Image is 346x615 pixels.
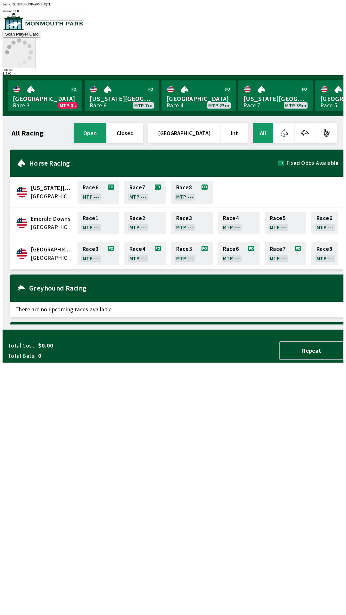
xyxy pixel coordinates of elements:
span: Race 4 [223,216,239,221]
span: Race 8 [317,246,332,251]
span: Race 6 [317,216,332,221]
a: Race6MTP --- [78,181,119,204]
button: Int [221,123,248,143]
span: MTP --- [83,194,100,199]
span: MTP --- [223,256,240,261]
span: Race 1 [83,216,98,221]
span: MTP --- [83,256,100,261]
span: [US_STATE][GEOGRAPHIC_DATA] [243,94,308,103]
span: Race 8 [176,185,192,190]
div: Race 4 [167,103,183,108]
span: MTP --- [176,256,194,261]
span: Race 3 [83,246,98,251]
span: Emerald Downs [31,215,74,223]
span: [GEOGRAPHIC_DATA] [167,94,231,103]
a: Race4MTP --- [218,212,259,234]
div: $ 15.00 [3,72,343,75]
span: MTP --- [176,225,194,230]
div: Race 5 [320,103,337,108]
span: MTP --- [176,194,194,199]
span: Race 5 [270,216,285,221]
span: United States [31,192,74,201]
span: Race 5 [176,246,192,251]
span: MTP --- [129,256,147,261]
span: MTP --- [223,225,240,230]
a: Race7MTP --- [124,181,166,204]
span: Race 3 [176,216,192,221]
span: Total Bets: [8,352,36,360]
a: Race2MTP --- [124,212,166,234]
span: Race 6 [83,185,98,190]
span: Total Cost: [8,342,36,349]
span: Delaware Park [31,184,74,192]
span: Monmouth Park [31,245,74,254]
a: Race7MTP --- [265,242,306,265]
div: Public ID: [3,3,343,6]
span: $0.00 [38,342,139,349]
span: Repeat [285,347,338,354]
span: MTP 23m [208,103,229,108]
div: Race 3 [13,103,29,108]
span: MTP --- [270,225,287,230]
a: Race3MTP --- [171,212,213,234]
span: Race 7 [270,246,285,251]
span: MTP 7m [134,103,152,108]
span: MTP --- [317,256,334,261]
span: Fixed Odds Available [286,160,338,166]
span: MTP --- [317,225,334,230]
span: There are no upcoming races available. [10,302,343,317]
span: Race 2 [129,216,145,221]
span: 0 [38,352,139,360]
span: MTP 0s [60,103,76,108]
span: MTP --- [270,256,287,261]
span: G6PV-K7PP-ARVE-JQTL [17,3,51,6]
span: MTP --- [129,225,147,230]
span: United States [31,254,74,262]
a: [GEOGRAPHIC_DATA]Race 3MTP 0s [8,80,82,111]
a: Race4MTP --- [124,242,166,265]
a: Race6MTP --- [218,242,259,265]
span: Race 4 [129,246,145,251]
h2: Horse Racing [29,160,278,166]
a: Race5MTP --- [171,242,213,265]
span: [US_STATE][GEOGRAPHIC_DATA] [90,94,154,103]
img: venue logo [3,13,84,30]
a: [US_STATE][GEOGRAPHIC_DATA]Race 7MTP 39m [238,80,313,111]
div: Version 1.4.0 [3,9,343,13]
button: [GEOGRAPHIC_DATA] [148,123,220,143]
div: Race 7 [243,103,260,108]
span: [GEOGRAPHIC_DATA] [13,94,77,103]
h2: Greyhound Racing [29,285,338,291]
a: Race1MTP --- [78,212,119,234]
div: Balance [3,68,343,72]
a: Race8MTP --- [171,181,213,204]
button: All [253,123,273,143]
div: Race 6 [90,103,106,108]
a: [US_STATE][GEOGRAPHIC_DATA]Race 6MTP 7m [85,80,159,111]
a: [GEOGRAPHIC_DATA]Race 4MTP 23m [161,80,236,111]
button: Scan Player Card [3,31,41,37]
button: closed [107,123,143,143]
a: Race5MTP --- [265,212,306,234]
span: MTP --- [83,225,100,230]
span: United States [31,223,74,231]
span: Race 7 [129,185,145,190]
button: Repeat [279,341,343,360]
a: Race3MTP --- [78,242,119,265]
span: MTP 39m [285,103,306,108]
span: Race 6 [223,246,239,251]
span: MTP --- [129,194,147,199]
button: open [74,123,106,143]
h1: All Racing [12,130,44,135]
